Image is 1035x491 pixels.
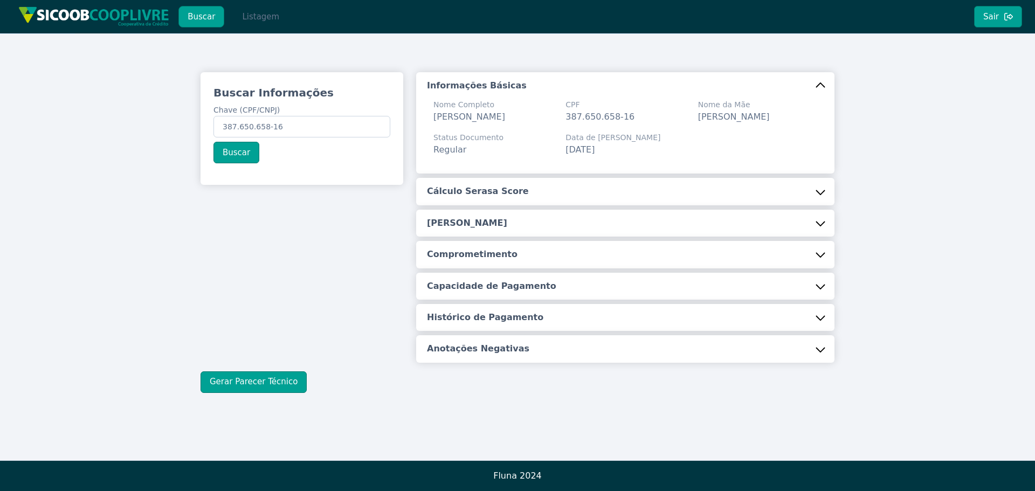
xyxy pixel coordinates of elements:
[18,6,169,26] img: img/sicoob_cooplivre.png
[213,116,390,137] input: Chave (CPF/CNPJ)
[427,185,529,197] h5: Cálculo Serasa Score
[698,112,770,122] span: [PERSON_NAME]
[427,80,527,92] h5: Informações Básicas
[974,6,1022,27] button: Sair
[565,112,634,122] span: 387.650.658-16
[427,343,529,355] h5: Anotações Negativas
[213,142,259,163] button: Buscar
[493,471,542,481] span: Fluna 2024
[427,248,517,260] h5: Comprometimento
[416,178,834,205] button: Cálculo Serasa Score
[233,6,288,27] button: Listagem
[201,371,307,393] button: Gerar Parecer Técnico
[213,85,390,100] h3: Buscar Informações
[427,217,507,229] h5: [PERSON_NAME]
[178,6,224,27] button: Buscar
[416,72,834,99] button: Informações Básicas
[433,99,505,110] span: Nome Completo
[416,335,834,362] button: Anotações Negativas
[416,241,834,268] button: Comprometimento
[427,312,543,323] h5: Histórico de Pagamento
[416,210,834,237] button: [PERSON_NAME]
[565,99,634,110] span: CPF
[433,144,466,155] span: Regular
[213,106,280,114] span: Chave (CPF/CNPJ)
[433,112,505,122] span: [PERSON_NAME]
[427,280,556,292] h5: Capacidade de Pagamento
[565,144,595,155] span: [DATE]
[698,99,770,110] span: Nome da Mãe
[416,304,834,331] button: Histórico de Pagamento
[433,132,503,143] span: Status Documento
[565,132,660,143] span: Data de [PERSON_NAME]
[416,273,834,300] button: Capacidade de Pagamento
